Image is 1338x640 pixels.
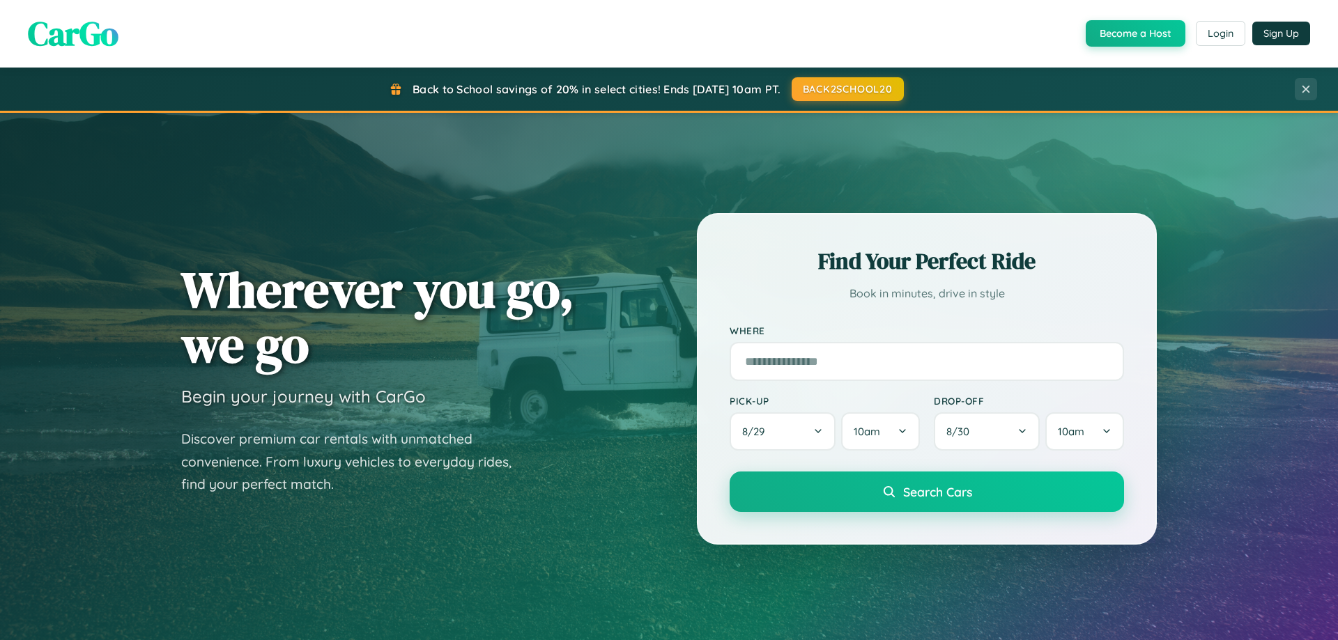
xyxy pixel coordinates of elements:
label: Where [730,325,1124,336]
label: Drop-off [934,395,1124,407]
button: Login [1196,21,1245,46]
h2: Find Your Perfect Ride [730,246,1124,276]
button: 8/30 [934,412,1040,451]
button: 8/29 [730,412,836,451]
span: Back to School savings of 20% in select cities! Ends [DATE] 10am PT. [413,82,780,96]
h1: Wherever you go, we go [181,262,574,372]
p: Discover premium car rentals with unmatched convenience. From luxury vehicles to everyday rides, ... [181,428,530,496]
span: 8 / 29 [742,425,771,438]
button: Become a Host [1086,20,1185,47]
span: 8 / 30 [946,425,976,438]
span: CarGo [28,10,118,56]
h3: Begin your journey with CarGo [181,386,426,407]
button: 10am [1045,412,1124,451]
span: Search Cars [903,484,972,499]
span: 10am [1058,425,1084,438]
button: 10am [841,412,920,451]
p: Book in minutes, drive in style [730,283,1124,304]
button: Sign Up [1252,22,1310,45]
button: BACK2SCHOOL20 [792,77,904,101]
label: Pick-up [730,395,920,407]
span: 10am [854,425,880,438]
button: Search Cars [730,471,1124,512]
